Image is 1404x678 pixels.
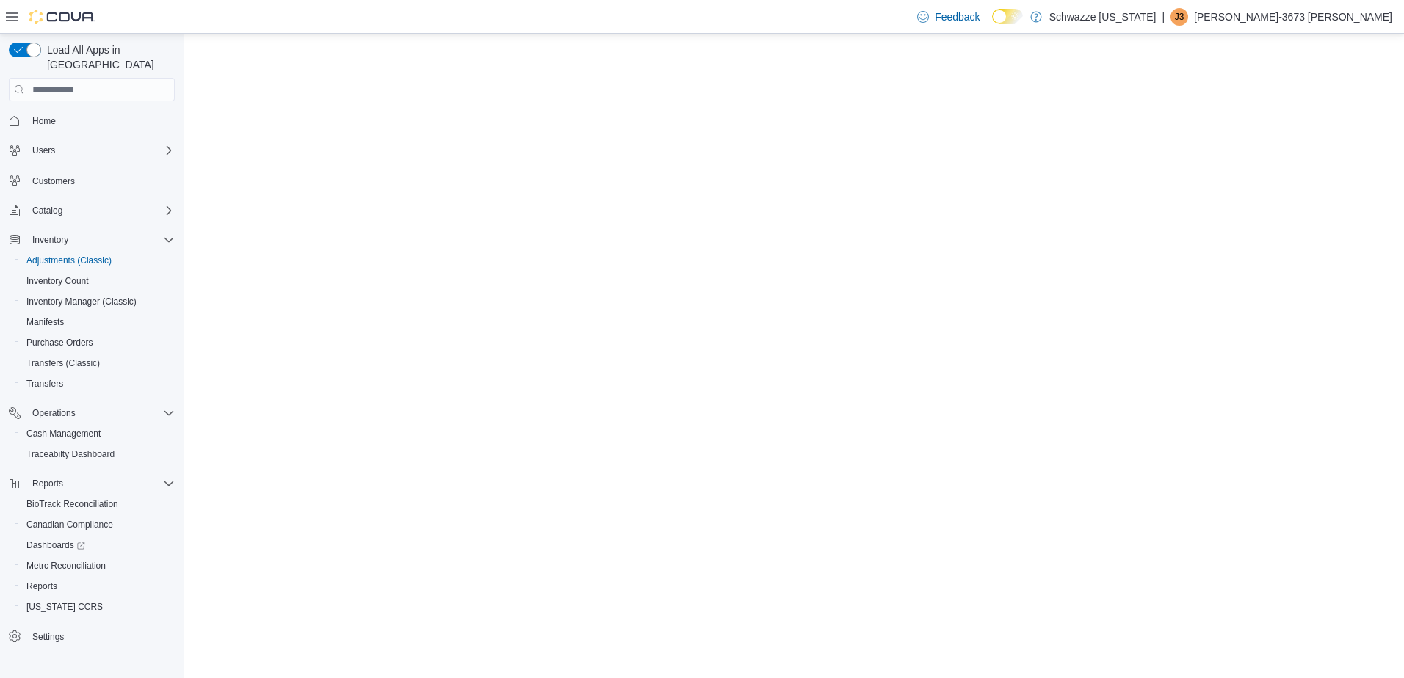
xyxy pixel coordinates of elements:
span: Purchase Orders [21,334,175,351]
p: [PERSON_NAME]-3673 [PERSON_NAME] [1194,8,1392,26]
span: Settings [32,631,64,643]
button: Operations [26,404,82,422]
span: Metrc Reconciliation [26,560,106,572]
button: Transfers [15,373,181,394]
input: Dark Mode [992,9,1023,24]
button: Inventory [26,231,74,249]
span: Inventory Count [21,272,175,290]
span: Adjustments (Classic) [26,255,112,266]
span: Inventory Count [26,275,89,287]
a: Canadian Compliance [21,516,119,533]
span: Users [32,145,55,156]
button: Metrc Reconciliation [15,555,181,576]
span: Reports [26,580,57,592]
span: Metrc Reconciliation [21,557,175,575]
span: Canadian Compliance [21,516,175,533]
a: Metrc Reconciliation [21,557,112,575]
span: Operations [26,404,175,422]
span: Catalog [32,205,62,216]
button: Inventory Count [15,271,181,291]
span: Settings [26,627,175,646]
span: Transfers (Classic) [26,357,100,369]
span: Transfers [26,378,63,390]
a: Manifests [21,313,70,331]
button: Settings [3,626,181,647]
button: Users [26,142,61,159]
a: Inventory Count [21,272,95,290]
button: Manifests [15,312,181,332]
span: Washington CCRS [21,598,175,616]
button: [US_STATE] CCRS [15,597,181,617]
a: Purchase Orders [21,334,99,351]
span: Home [26,112,175,130]
span: Canadian Compliance [26,519,113,531]
img: Cova [29,10,95,24]
button: BioTrack Reconciliation [15,494,181,514]
button: Catalog [3,200,181,221]
span: Feedback [935,10,980,24]
span: [US_STATE] CCRS [26,601,103,613]
button: Inventory [3,230,181,250]
a: Feedback [911,2,985,32]
span: Reports [32,478,63,489]
a: Transfers [21,375,69,393]
button: Inventory Manager (Classic) [15,291,181,312]
span: Inventory [26,231,175,249]
span: Customers [26,171,175,189]
a: Adjustments (Classic) [21,252,117,269]
span: Home [32,115,56,127]
a: Settings [26,628,70,646]
span: J3 [1175,8,1184,26]
span: Traceabilty Dashboard [21,445,175,463]
button: Purchase Orders [15,332,181,353]
a: Transfers (Classic) [21,354,106,372]
a: Reports [21,577,63,595]
span: Dashboards [21,536,175,554]
button: Home [3,110,181,131]
span: Inventory [32,234,68,246]
span: Cash Management [26,428,101,440]
button: Canadian Compliance [15,514,181,535]
span: Operations [32,407,76,419]
a: Inventory Manager (Classic) [21,293,142,310]
button: Reports [3,473,181,494]
button: Traceabilty Dashboard [15,444,181,464]
button: Cash Management [15,423,181,444]
span: Transfers (Classic) [21,354,175,372]
span: Inventory Manager (Classic) [26,296,137,307]
span: Dark Mode [992,24,993,25]
span: Catalog [26,202,175,219]
a: BioTrack Reconciliation [21,495,124,513]
button: Adjustments (Classic) [15,250,181,271]
a: Dashboards [21,536,91,554]
span: Traceabilty Dashboard [26,448,115,460]
p: Schwazze [US_STATE] [1049,8,1157,26]
span: Reports [21,577,175,595]
p: | [1162,8,1165,26]
button: Customers [3,169,181,191]
a: Dashboards [15,535,181,555]
button: Reports [26,475,69,492]
button: Reports [15,576,181,597]
span: Inventory Manager (Classic) [21,293,175,310]
span: Cash Management [21,425,175,442]
button: Transfers (Classic) [15,353,181,373]
a: [US_STATE] CCRS [21,598,109,616]
span: BioTrack Reconciliation [26,498,118,510]
a: Cash Management [21,425,106,442]
button: Catalog [26,202,68,219]
button: Users [3,140,181,161]
span: Users [26,142,175,159]
span: Reports [26,475,175,492]
a: Customers [26,172,81,190]
div: John-3673 Montoya [1170,8,1188,26]
span: Customers [32,175,75,187]
span: Dashboards [26,539,85,551]
span: BioTrack Reconciliation [21,495,175,513]
button: Operations [3,403,181,423]
span: Manifests [26,316,64,328]
span: Load All Apps in [GEOGRAPHIC_DATA] [41,43,175,72]
span: Manifests [21,313,175,331]
span: Adjustments (Classic) [21,252,175,269]
span: Purchase Orders [26,337,93,349]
